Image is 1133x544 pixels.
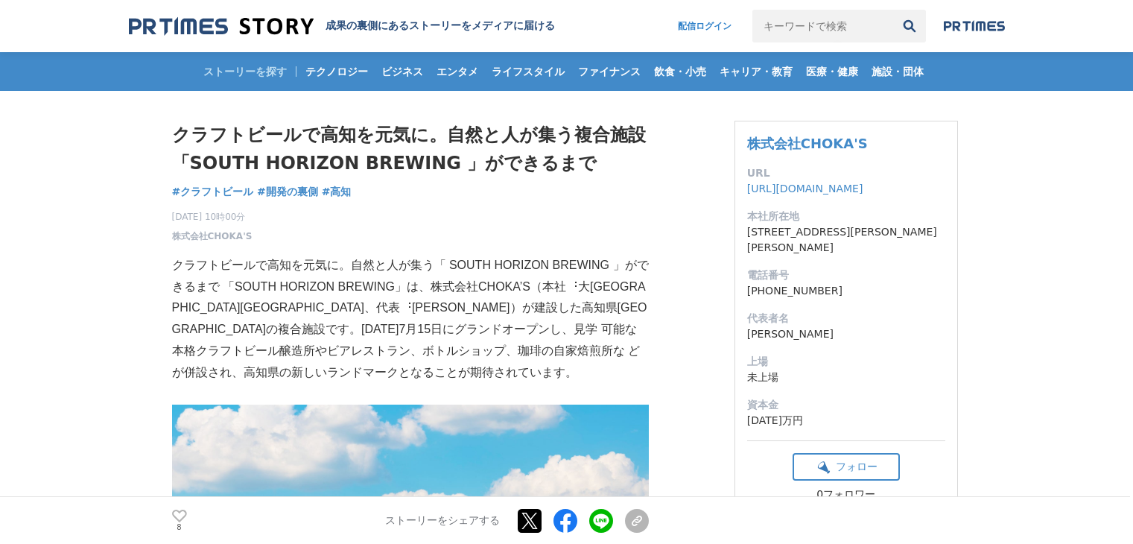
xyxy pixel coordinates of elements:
img: 成果の裏側にあるストーリーをメディアに届ける [129,16,314,37]
button: フォロー [793,453,900,481]
dd: [PERSON_NAME] [747,326,945,342]
a: 施設・団体 [866,52,930,91]
a: ライフスタイル [486,52,571,91]
span: キャリア・教育 [714,65,799,78]
img: prtimes [944,20,1005,32]
span: #高知 [322,185,352,198]
dt: 上場 [747,354,945,370]
a: #クラフトビール [172,184,254,200]
a: テクノロジー [299,52,374,91]
dd: [STREET_ADDRESS][PERSON_NAME][PERSON_NAME] [747,224,945,256]
div: 0フォロワー [793,488,900,502]
dt: 本社所在地 [747,209,945,224]
span: [DATE] 10時00分 [172,210,253,224]
button: 検索 [893,10,926,42]
a: ビジネス [375,52,429,91]
dd: [PHONE_NUMBER] [747,283,945,299]
dt: 資本金 [747,397,945,413]
h2: 成果の裏側にあるストーリーをメディアに届ける [326,19,555,33]
a: #開発の裏側 [257,184,318,200]
span: 飲食・小売 [648,65,712,78]
span: ファイナンス [572,65,647,78]
a: エンタメ [431,52,484,91]
input: キーワードで検索 [752,10,893,42]
dt: 代表者名 [747,311,945,326]
a: キャリア・教育 [714,52,799,91]
a: 成果の裏側にあるストーリーをメディアに届ける 成果の裏側にあるストーリーをメディアに届ける [129,16,555,37]
span: 医療・健康 [800,65,864,78]
span: 施設・団体 [866,65,930,78]
a: #高知 [322,184,352,200]
span: #クラフトビール [172,185,254,198]
dt: URL [747,165,945,181]
a: 配信ログイン [663,10,746,42]
span: #開発の裏側 [257,185,318,198]
dd: [DATE]万円 [747,413,945,428]
p: 8 [172,524,187,531]
dt: 電話番号 [747,268,945,283]
span: エンタメ [431,65,484,78]
span: ビジネス [375,65,429,78]
a: 飲食・小売 [648,52,712,91]
a: 株式会社CHOKA'S [172,230,253,243]
a: 医療・健康 [800,52,864,91]
a: 株式会社CHOKA'S [747,136,868,151]
span: ライフスタイル [486,65,571,78]
a: ファイナンス [572,52,647,91]
span: テクノロジー [299,65,374,78]
dd: 未上場 [747,370,945,385]
a: [URL][DOMAIN_NAME] [747,183,863,194]
p: ストーリーをシェアする [385,514,500,528]
p: クラフトビールで⾼知を元気に。⾃然と⼈が集う「 SOUTH HORIZON BREWING 」ができるまで 「SOUTH HORIZON BREWING」は、株式会社CHOKA’S（本社︓⼤[G... [172,255,649,384]
h1: クラフトビールで⾼知を元気に。⾃然と⼈が集う複合施設「SOUTH HORIZON BREWING 」ができるまで [172,121,649,178]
